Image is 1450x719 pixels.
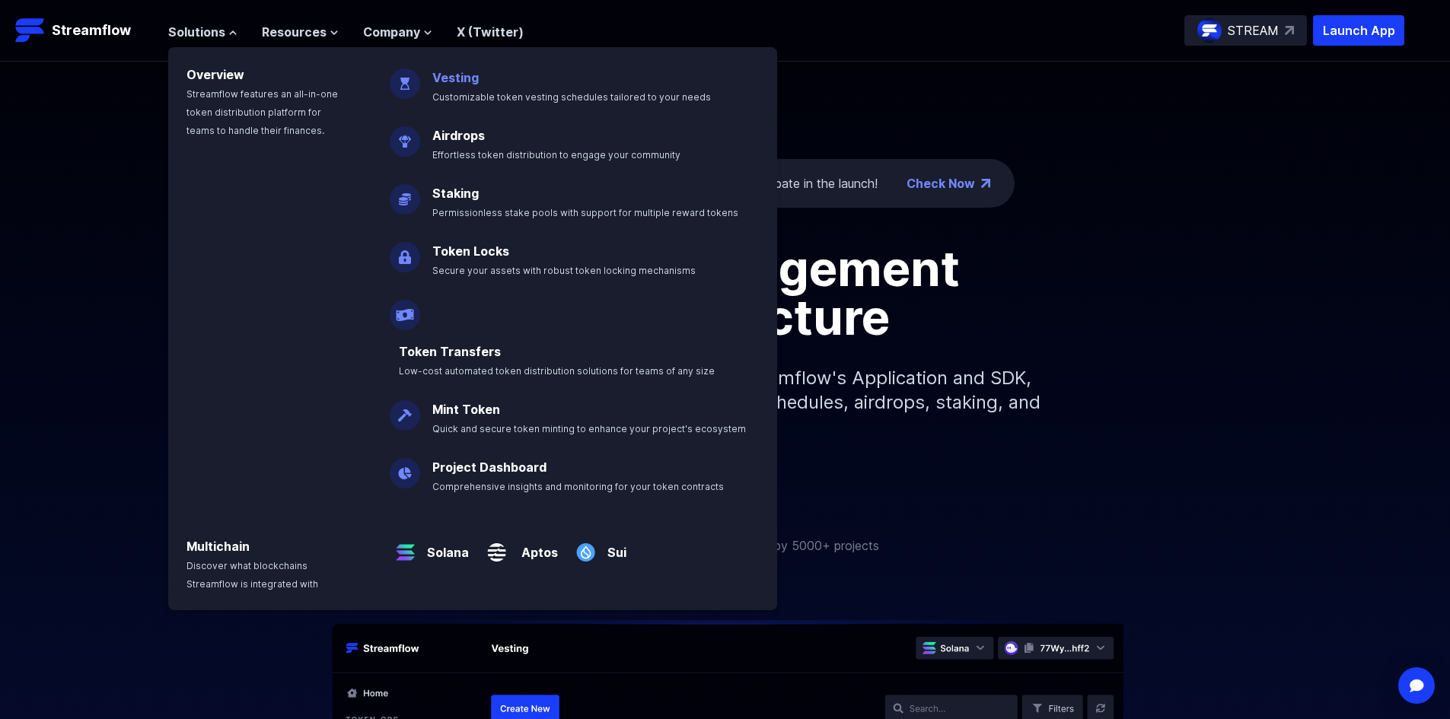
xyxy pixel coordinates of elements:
span: Streamflow features an all-in-one token distribution platform for teams to handle their finances. [186,88,338,136]
a: Staking [432,186,479,201]
span: Comprehensive insights and monitoring for your token contracts [432,481,724,492]
a: Token Locks [432,243,509,259]
a: Vesting [432,70,479,85]
a: X (Twitter) [457,24,524,40]
span: Permissionless stake pools with support for multiple reward tokens [432,207,738,218]
img: Aptos [481,525,512,568]
button: Launch App [1313,15,1404,46]
a: Aptos [512,531,558,562]
a: Token Transfers [399,344,501,359]
span: Resources [262,23,327,41]
button: Company [363,23,432,41]
a: Check Now [907,174,975,192]
div: Open Intercom Messenger [1398,667,1435,704]
img: top-right-arrow.svg [1285,26,1294,35]
p: Streamflow [52,20,131,41]
a: Sui [601,531,626,562]
img: streamflow-logo-circle.png [1197,18,1222,43]
img: Project Dashboard [390,446,420,488]
button: Solutions [168,23,237,41]
a: Airdrops [432,128,485,143]
span: Low-cost automated token distribution solutions for teams of any size [399,365,715,377]
a: Streamflow [15,15,153,46]
span: Customizable token vesting schedules tailored to your needs [432,91,711,103]
a: Overview [186,67,244,82]
span: Solutions [168,23,225,41]
img: Sui [570,525,601,568]
img: Mint Token [390,388,420,431]
a: Project Dashboard [432,460,547,475]
a: Multichain [186,539,250,554]
img: Staking [390,172,420,215]
button: Resources [262,23,339,41]
img: top-right-arrow.png [981,179,990,188]
p: Trusted by 5000+ projects [727,536,879,555]
img: Solana [390,525,421,568]
img: Token Locks [390,230,420,272]
img: Airdrops [390,114,420,157]
img: Vesting [390,56,420,99]
span: Quick and secure token minting to enhance your project's ecosystem [432,423,746,434]
span: Secure your assets with robust token locking mechanisms [432,265,696,276]
img: Payroll [390,288,420,330]
a: STREAM [1184,15,1307,46]
a: Mint Token [432,402,500,417]
span: Effortless token distribution to engage your community [432,149,680,161]
span: Company [363,23,420,41]
span: Discover what blockchains Streamflow is integrated with [186,560,318,590]
p: STREAM [1228,21,1279,40]
a: Solana [421,531,469,562]
img: Streamflow Logo [15,15,46,46]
